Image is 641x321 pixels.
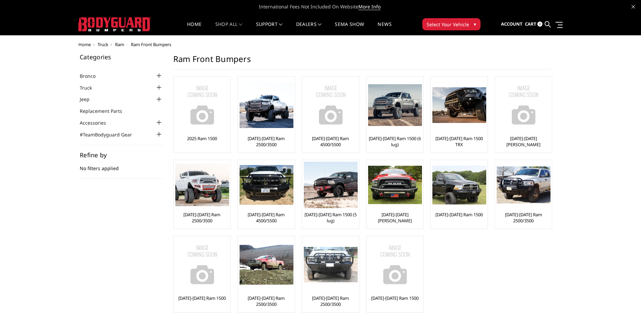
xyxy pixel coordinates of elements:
[432,135,486,148] a: [DATE]-[DATE] Ram 1500 TRX
[187,135,217,141] a: 2025 Ram 1500
[80,131,140,138] a: #TeamBodyguard Gear
[537,22,542,27] span: 0
[497,212,550,224] a: [DATE]-[DATE] Ram 2500/3500
[474,21,476,28] span: ▾
[215,22,243,35] a: shop all
[368,212,422,224] a: [DATE]-[DATE] [PERSON_NAME]
[296,22,322,35] a: Dealers
[131,41,171,47] span: Ram Front Bumpers
[304,295,357,307] a: [DATE]-[DATE] Ram 2500/3500
[80,119,114,126] a: Accessories
[178,295,226,301] a: [DATE]-[DATE] Ram 1500
[501,15,523,33] a: Account
[80,107,131,115] a: Replacement Parts
[256,22,283,35] a: Support
[422,18,480,30] button: Select Your Vehicle
[497,78,550,132] img: No Image
[175,78,229,132] img: No Image
[371,295,419,301] a: [DATE]-[DATE] Ram 1500
[497,135,550,148] a: [DATE]-[DATE] [PERSON_NAME]
[525,21,536,27] span: Cart
[187,22,202,35] a: Home
[78,41,91,47] a: Home
[115,41,124,47] a: Ram
[80,152,163,179] div: No filters applied
[240,295,293,307] a: [DATE]-[DATE] Ram 2500/3500
[358,3,381,10] a: More Info
[78,17,151,31] img: BODYGUARD BUMPERS
[175,212,229,224] a: [DATE]-[DATE] Ram 2500/3500
[80,72,104,79] a: Bronco
[501,21,523,27] span: Account
[304,212,357,224] a: [DATE]-[DATE] Ram 1500 (5 lug)
[80,84,100,91] a: Truck
[335,22,364,35] a: SEMA Show
[80,152,163,158] h5: Refine by
[525,15,542,33] a: Cart 0
[304,78,358,132] img: No Image
[98,41,108,47] a: Truck
[80,96,98,103] a: Jeep
[368,135,422,148] a: [DATE]-[DATE] Ram 1500 (6 lug)
[435,212,483,218] a: [DATE]-[DATE] Ram 1500
[304,135,357,148] a: [DATE]-[DATE] Ram 4500/5500
[240,212,293,224] a: [DATE]-[DATE] Ram 4500/5500
[240,135,293,148] a: [DATE]-[DATE] Ram 2500/3500
[368,238,422,292] img: No Image
[427,21,469,28] span: Select Your Vehicle
[378,22,391,35] a: News
[175,238,229,292] img: No Image
[173,54,551,69] h1: Ram Front Bumpers
[80,54,163,60] h5: Categories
